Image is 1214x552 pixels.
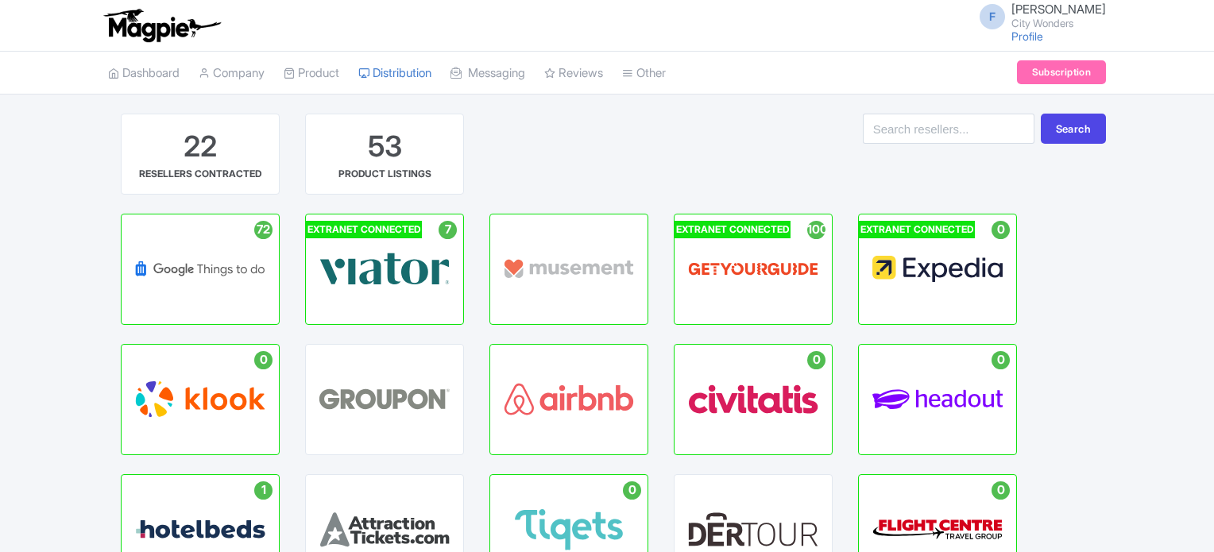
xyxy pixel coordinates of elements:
span: [PERSON_NAME] [1011,2,1106,17]
div: PRODUCT LISTINGS [338,167,431,181]
a: 22 RESELLERS CONTRACTED [121,114,280,195]
a: Company [199,52,265,95]
img: logo-ab69f6fb50320c5b225c76a69d11143b.png [100,8,223,43]
a: Distribution [358,52,431,95]
a: 0 [121,344,280,455]
span: F [980,4,1005,29]
a: EXTRANET CONNECTED 0 [858,214,1017,325]
a: EXTRANET CONNECTED 7 [305,214,464,325]
a: Reviews [544,52,603,95]
small: City Wonders [1011,18,1106,29]
a: EXTRANET CONNECTED 100 [674,214,833,325]
a: Messaging [450,52,525,95]
a: Profile [1011,29,1043,43]
div: 22 [184,127,217,167]
a: 53 PRODUCT LISTINGS [305,114,464,195]
a: 0 [858,344,1017,455]
div: RESELLERS CONTRACTED [139,167,261,181]
a: 0 [674,344,833,455]
button: Search [1041,114,1106,144]
div: 53 [368,127,402,167]
a: Other [622,52,666,95]
a: Product [284,52,339,95]
a: 72 [121,214,280,325]
input: Search resellers... [863,114,1034,144]
a: Subscription [1017,60,1106,84]
a: Dashboard [108,52,180,95]
a: F [PERSON_NAME] City Wonders [970,3,1106,29]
